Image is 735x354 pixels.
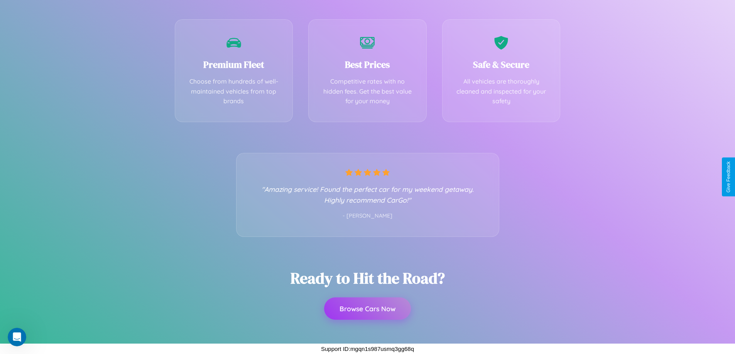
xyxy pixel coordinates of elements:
[320,77,415,106] p: Competitive rates with no hidden fees. Get the best value for your money
[726,161,731,193] div: Give Feedback
[324,297,411,320] button: Browse Cars Now
[187,58,281,71] h3: Premium Fleet
[321,344,414,354] p: Support ID: mgqn1s987usmq3gg68q
[454,58,549,71] h3: Safe & Secure
[320,58,415,71] h3: Best Prices
[252,184,483,205] p: "Amazing service! Found the perfect car for my weekend getaway. Highly recommend CarGo!"
[252,211,483,221] p: - [PERSON_NAME]
[454,77,549,106] p: All vehicles are thoroughly cleaned and inspected for your safety
[291,268,445,289] h2: Ready to Hit the Road?
[8,328,26,346] iframe: Intercom live chat
[187,77,281,106] p: Choose from hundreds of well-maintained vehicles from top brands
